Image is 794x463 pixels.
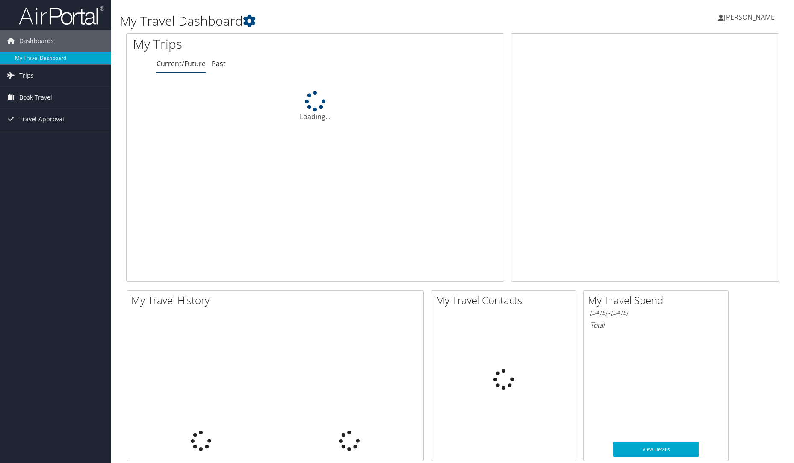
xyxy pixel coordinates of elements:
[590,309,722,317] h6: [DATE] - [DATE]
[131,293,423,308] h2: My Travel History
[718,4,785,30] a: [PERSON_NAME]
[588,293,728,308] h2: My Travel Spend
[613,442,699,457] a: View Details
[19,65,34,86] span: Trips
[590,320,722,330] h6: Total
[19,87,52,108] span: Book Travel
[19,6,104,26] img: airportal-logo.png
[19,108,64,130] span: Travel Approval
[127,91,504,122] div: Loading...
[436,293,576,308] h2: My Travel Contacts
[212,59,226,68] a: Past
[133,35,340,53] h1: My Trips
[724,12,777,22] span: [PERSON_NAME]
[156,59,206,68] a: Current/Future
[19,30,54,52] span: Dashboards
[120,12,564,30] h1: My Travel Dashboard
